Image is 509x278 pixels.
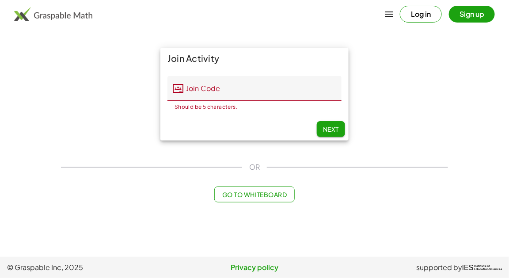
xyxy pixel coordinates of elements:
[449,6,495,23] button: Sign up
[222,190,287,198] span: Go to Whiteboard
[462,263,474,272] span: IES
[175,104,334,110] div: Should be 5 characters.
[416,262,462,273] span: supported by
[172,262,337,273] a: Privacy policy
[7,262,172,273] span: © Graspable Inc, 2025
[160,48,349,69] div: Join Activity
[400,6,442,23] button: Log in
[214,187,294,202] button: Go to Whiteboard
[474,265,502,271] span: Institute of Education Sciences
[462,262,502,273] a: IESInstitute ofEducation Sciences
[249,162,260,172] span: OR
[317,121,345,137] button: Next
[323,125,339,133] span: Next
